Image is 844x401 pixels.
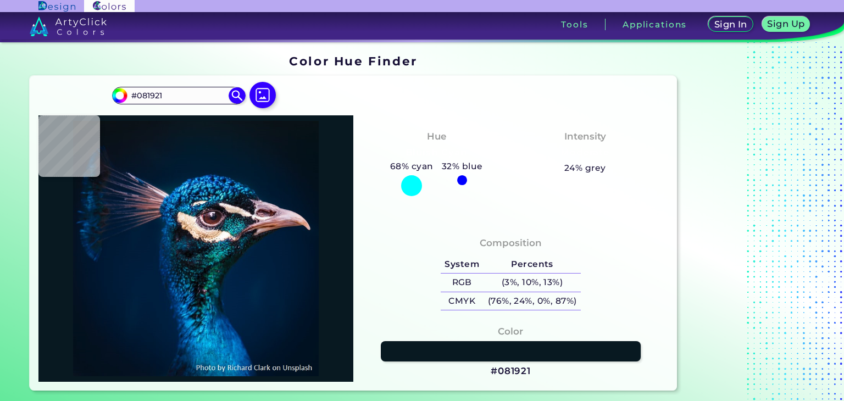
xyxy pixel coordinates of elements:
[401,146,472,159] h3: Bluish Cyan
[229,87,245,104] img: icon search
[441,274,484,292] h5: RGB
[427,129,446,144] h4: Hue
[710,18,751,32] a: Sign In
[498,324,523,339] h4: Color
[386,159,437,174] h5: 68% cyan
[484,274,581,292] h5: (3%, 10%, 13%)
[564,129,606,144] h4: Intensity
[437,159,487,174] h5: 32% blue
[561,20,588,29] h3: Tools
[556,146,614,159] h3: Moderate
[44,121,348,376] img: img_pavlin.jpg
[764,18,808,32] a: Sign Up
[441,292,484,310] h5: CMYK
[480,235,542,251] h4: Composition
[623,20,687,29] h3: Applications
[769,20,803,28] h5: Sign Up
[715,20,746,29] h5: Sign In
[484,255,581,274] h5: Percents
[289,53,417,69] h1: Color Hue Finder
[249,82,276,108] img: icon picture
[127,88,230,103] input: type color..
[484,292,581,310] h5: (76%, 24%, 0%, 87%)
[30,16,107,36] img: logo_artyclick_colors_white.svg
[38,1,75,12] img: ArtyClick Design logo
[491,365,531,378] h3: #081921
[564,161,606,175] h5: 24% grey
[681,50,819,394] iframe: Advertisement
[441,255,484,274] h5: System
